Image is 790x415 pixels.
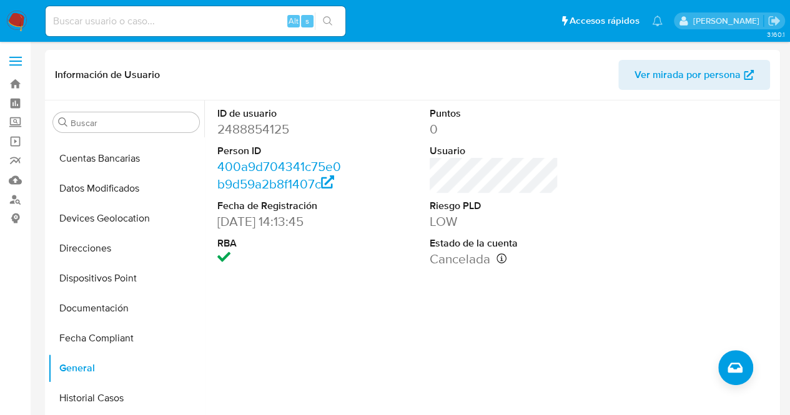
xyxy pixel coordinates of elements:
[48,173,204,203] button: Datos Modificados
[58,117,68,127] button: Buscar
[217,107,347,120] dt: ID de usuario
[652,16,663,26] a: Notificaciones
[693,15,763,27] p: josefina.larrea@mercadolibre.com
[430,237,559,250] dt: Estado de la cuenta
[217,144,347,158] dt: Person ID
[71,117,194,129] input: Buscar
[217,237,347,250] dt: RBA
[430,213,559,230] dd: LOW
[48,293,204,323] button: Documentación
[48,383,204,413] button: Historial Casos
[305,15,309,27] span: s
[217,157,341,193] a: 400a9d704341c75e0b9d59a2b8f1407c
[48,144,204,173] button: Cuentas Bancarias
[289,15,299,27] span: Alt
[48,353,204,383] button: General
[430,107,559,120] dt: Puntos
[46,13,345,29] input: Buscar usuario o caso...
[570,14,639,27] span: Accesos rápidos
[48,203,204,233] button: Devices Geolocation
[217,213,347,230] dd: [DATE] 14:13:45
[430,199,559,213] dt: Riesgo PLD
[315,12,340,30] button: search-icon
[48,263,204,293] button: Dispositivos Point
[768,14,781,27] a: Salir
[634,60,741,90] span: Ver mirada por persona
[217,120,347,138] dd: 2488854125
[48,233,204,263] button: Direcciones
[430,144,559,158] dt: Usuario
[430,250,559,268] dd: Cancelada
[618,60,770,90] button: Ver mirada por persona
[55,69,160,81] h1: Información de Usuario
[217,199,347,213] dt: Fecha de Registración
[430,120,559,138] dd: 0
[48,323,204,353] button: Fecha Compliant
